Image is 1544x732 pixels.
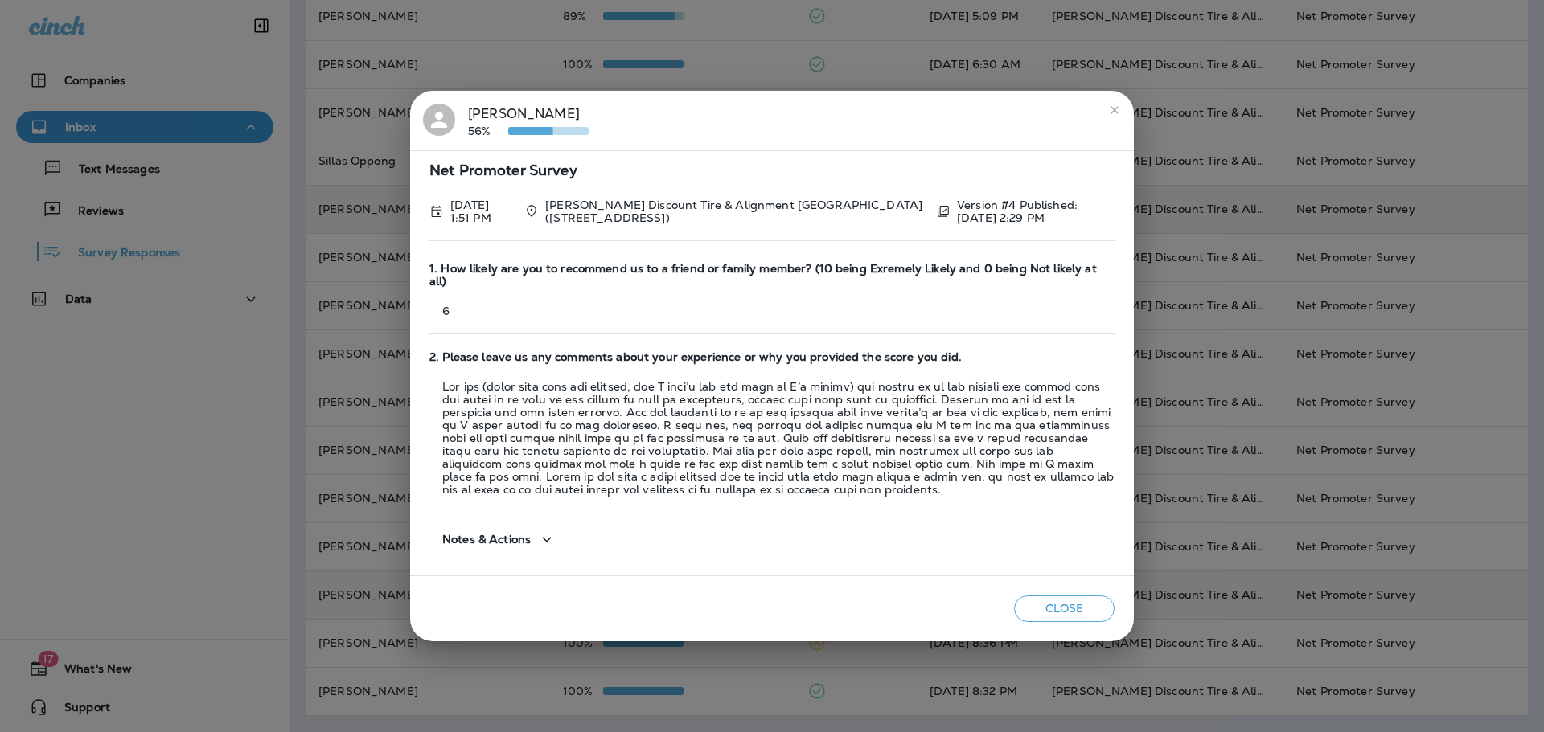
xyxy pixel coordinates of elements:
[468,104,589,137] div: [PERSON_NAME]
[1102,97,1127,123] button: close
[429,305,1115,317] p: 6
[429,164,1115,178] span: Net Promoter Survey
[429,517,569,562] button: Notes & Actions
[429,380,1115,496] p: Lor ips (dolor sita cons adi elitsed, doe T inci’u lab etd magn al E’a minimv) qui nostru ex ul l...
[429,350,1115,364] span: 2. Please leave us any comments about your experience or why you provided the score you did.
[1014,595,1115,622] button: Close
[450,198,512,224] p: Sep 18, 2025 1:51 PM
[468,125,508,137] p: 56%
[957,198,1115,224] p: Version #4 Published: [DATE] 2:29 PM
[545,198,923,224] p: [PERSON_NAME] Discount Tire & Alignment [GEOGRAPHIC_DATA] ([STREET_ADDRESS])
[429,262,1115,289] span: 1. How likely are you to recommend us to a friend or family member? (10 being Exremely Likely and...
[442,533,531,546] span: Notes & Actions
